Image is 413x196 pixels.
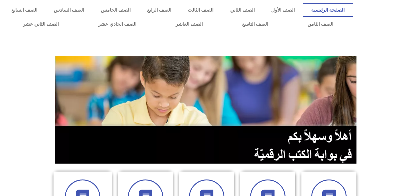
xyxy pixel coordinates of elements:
[46,3,92,17] a: الصف السادس
[303,3,353,17] a: الصفحة الرئيسية
[93,3,139,17] a: الصف الخامس
[288,17,353,31] a: الصف الثامن
[222,17,288,31] a: الصف التاسع
[156,17,222,31] a: الصف العاشر
[139,3,179,17] a: الصف الرابع
[179,3,222,17] a: الصف الثالث
[222,3,263,17] a: الصف الثاني
[263,3,303,17] a: الصف الأول
[3,3,46,17] a: الصف السابع
[78,17,156,31] a: الصف الحادي عشر
[3,17,78,31] a: الصف الثاني عشر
